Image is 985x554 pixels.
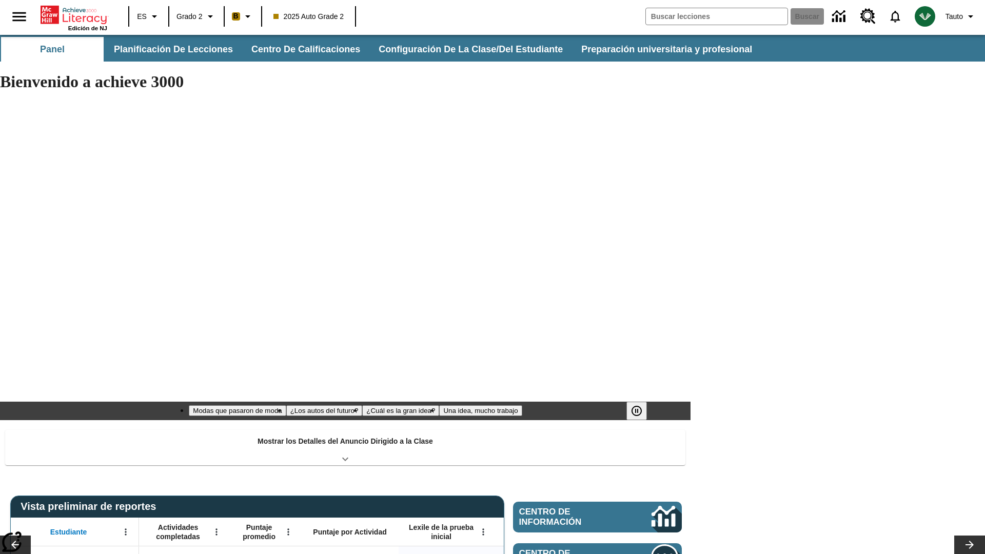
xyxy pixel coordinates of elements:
[626,402,657,420] div: Pausar
[626,402,647,420] button: Pausar
[5,430,685,465] div: Mostrar los Detalles del Anuncio Dirigido a la Clase
[915,6,935,27] img: avatar image
[286,405,363,416] button: Diapositiva 2 ¿Los autos del futuro?
[945,11,963,22] span: Tauto
[854,3,882,30] a: Centro de recursos, Se abrirá en una pestaña nueva.
[209,524,224,540] button: Abrir menú
[954,536,985,554] button: Carrusel de lecciones, seguir
[941,7,981,26] button: Perfil/Configuración
[826,3,854,31] a: Centro de información
[41,4,107,31] div: Portada
[41,5,107,25] a: Portada
[404,523,479,541] span: Lexile de la prueba inicial
[273,11,344,22] span: 2025 Auto Grade 2
[189,405,286,416] button: Diapositiva 1 Modas que pasaron de moda
[233,10,239,23] span: B
[513,502,682,532] a: Centro de información
[439,405,522,416] button: Diapositiva 4 Una idea, mucho trabajo
[132,7,165,26] button: Lenguaje: ES, Selecciona un idioma
[646,8,787,25] input: Buscar campo
[4,2,34,32] button: Abrir el menú lateral
[1,37,104,62] button: Panel
[882,3,909,30] a: Notificaciones
[172,7,221,26] button: Grado: Grado 2, Elige un grado
[68,25,107,31] span: Edición de NJ
[519,507,616,527] span: Centro de información
[243,37,368,62] button: Centro de calificaciones
[228,7,258,26] button: Boost El color de la clase es anaranjado claro. Cambiar el color de la clase.
[21,501,161,512] span: Vista preliminar de reportes
[258,436,433,447] p: Mostrar los Detalles del Anuncio Dirigido a la Clase
[50,527,87,537] span: Estudiante
[573,37,760,62] button: Preparación universitaria y profesional
[118,524,133,540] button: Abrir menú
[313,527,386,537] span: Puntaje por Actividad
[234,523,284,541] span: Puntaje promedio
[144,523,212,541] span: Actividades completadas
[281,524,296,540] button: Abrir menú
[370,37,571,62] button: Configuración de la clase/del estudiante
[476,524,491,540] button: Abrir menú
[362,405,439,416] button: Diapositiva 3 ¿Cuál es la gran idea?
[909,3,941,30] button: Escoja un nuevo avatar
[176,11,203,22] span: Grado 2
[137,11,147,22] span: ES
[106,37,241,62] button: Planificación de lecciones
